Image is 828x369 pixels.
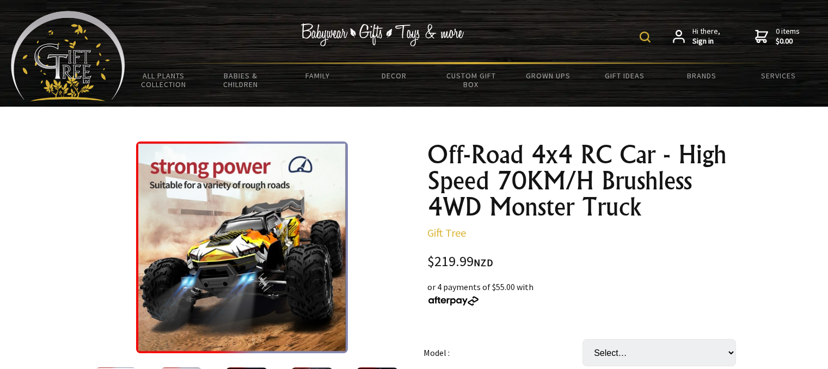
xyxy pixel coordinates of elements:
span: NZD [474,256,493,269]
a: 0 items$0.00 [755,27,800,46]
a: Decor [356,64,433,87]
a: Brands [664,64,740,87]
a: Grown Ups [510,64,586,87]
div: or 4 payments of $55.00 with [427,280,745,306]
img: Off-Road 4x4 RC Car - High Speed 70KM/H Brushless 4WD Monster Truck [136,142,348,353]
span: 0 items [776,26,800,46]
img: product search [640,32,651,42]
a: Services [740,64,817,87]
h1: Off-Road 4x4 RC Car - High Speed 70KM/H Brushless 4WD Monster Truck [427,142,745,220]
span: Hi there, [692,27,720,46]
div: $219.99 [427,255,745,269]
img: Babyware - Gifts - Toys and more... [11,11,125,101]
a: All Plants Collection [125,64,202,96]
strong: $0.00 [776,36,800,46]
a: Gift Tree [427,226,466,239]
img: Afterpay [427,296,480,306]
a: Gift Ideas [586,64,663,87]
strong: Sign in [692,36,720,46]
a: Family [279,64,355,87]
img: Babywear - Gifts - Toys & more [301,23,464,46]
a: Hi there,Sign in [673,27,720,46]
a: Babies & Children [202,64,279,96]
a: Custom Gift Box [433,64,510,96]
